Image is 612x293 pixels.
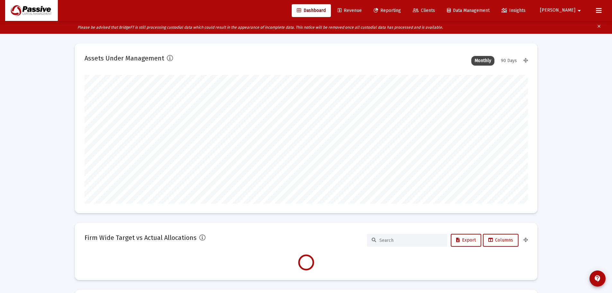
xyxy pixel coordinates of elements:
span: Export [456,237,476,243]
input: Search [379,238,442,243]
button: Export [451,234,481,247]
a: Data Management [442,4,495,17]
mat-icon: contact_support [594,275,601,282]
span: Data Management [447,8,490,13]
mat-icon: arrow_drop_down [575,4,583,17]
a: Dashboard [292,4,331,17]
span: Reporting [374,8,401,13]
span: Dashboard [297,8,326,13]
span: Insights [501,8,526,13]
a: Clients [408,4,440,17]
a: Revenue [333,4,367,17]
i: Please be advised that BridgeFT is still processing custodial data which could result in the appe... [77,25,443,30]
span: Clients [413,8,435,13]
h2: Assets Under Management [84,53,164,63]
a: Reporting [368,4,406,17]
mat-icon: clear [597,23,601,32]
img: Dashboard [10,4,53,17]
button: [PERSON_NAME] [532,4,591,17]
span: Revenue [338,8,362,13]
div: Monthly [471,56,494,66]
span: Columns [488,237,513,243]
button: Columns [483,234,519,247]
h2: Firm Wide Target vs Actual Allocations [84,233,197,243]
div: 90 Days [498,56,520,66]
span: [PERSON_NAME] [540,8,575,13]
a: Insights [496,4,531,17]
